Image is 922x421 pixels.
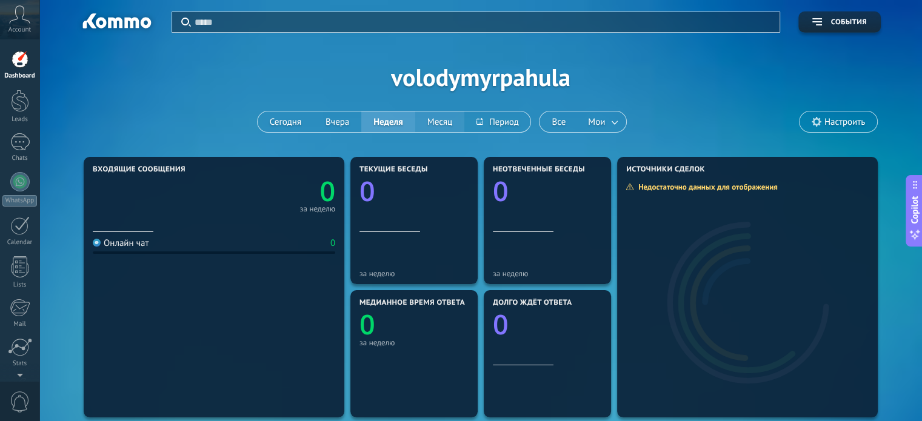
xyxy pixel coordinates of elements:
[93,239,101,247] img: Онлайн чат
[578,111,626,132] button: Мои
[493,173,509,210] text: 0
[2,320,38,328] div: Mail
[361,111,415,132] button: Неделя
[415,111,464,132] button: Месяц
[2,281,38,289] div: Lists
[824,117,865,127] span: Настроить
[626,165,705,174] span: Источники сделок
[831,18,867,27] span: События
[540,111,578,132] button: Все
[464,111,530,132] button: Период
[626,182,786,192] div: Недостаточно данных для отображения
[8,26,31,34] span: Account
[798,12,881,33] button: События
[2,154,38,162] div: Chats
[359,173,375,210] text: 0
[493,269,602,278] div: за неделю
[300,206,335,212] div: за неделю
[2,116,38,124] div: Leads
[586,114,607,130] span: Мои
[93,237,149,249] div: Онлайн чат
[909,196,921,224] span: Copilot
[493,299,572,307] span: Долго ждёт ответа
[214,173,335,210] a: 0
[313,111,361,132] button: Вчера
[493,165,585,174] span: Неотвеченные беседы
[319,173,335,210] text: 0
[258,111,313,132] button: Сегодня
[359,269,469,278] div: за неделю
[359,299,465,307] span: Медианное время ответа
[93,165,185,174] span: Входящие сообщения
[359,165,428,174] span: Текущие беседы
[2,72,38,80] div: Dashboard
[359,338,469,347] div: за неделю
[2,360,38,368] div: Stats
[2,239,38,247] div: Calendar
[2,195,37,207] div: WhatsApp
[330,237,335,249] div: 0
[359,306,375,343] text: 0
[493,306,509,343] text: 0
